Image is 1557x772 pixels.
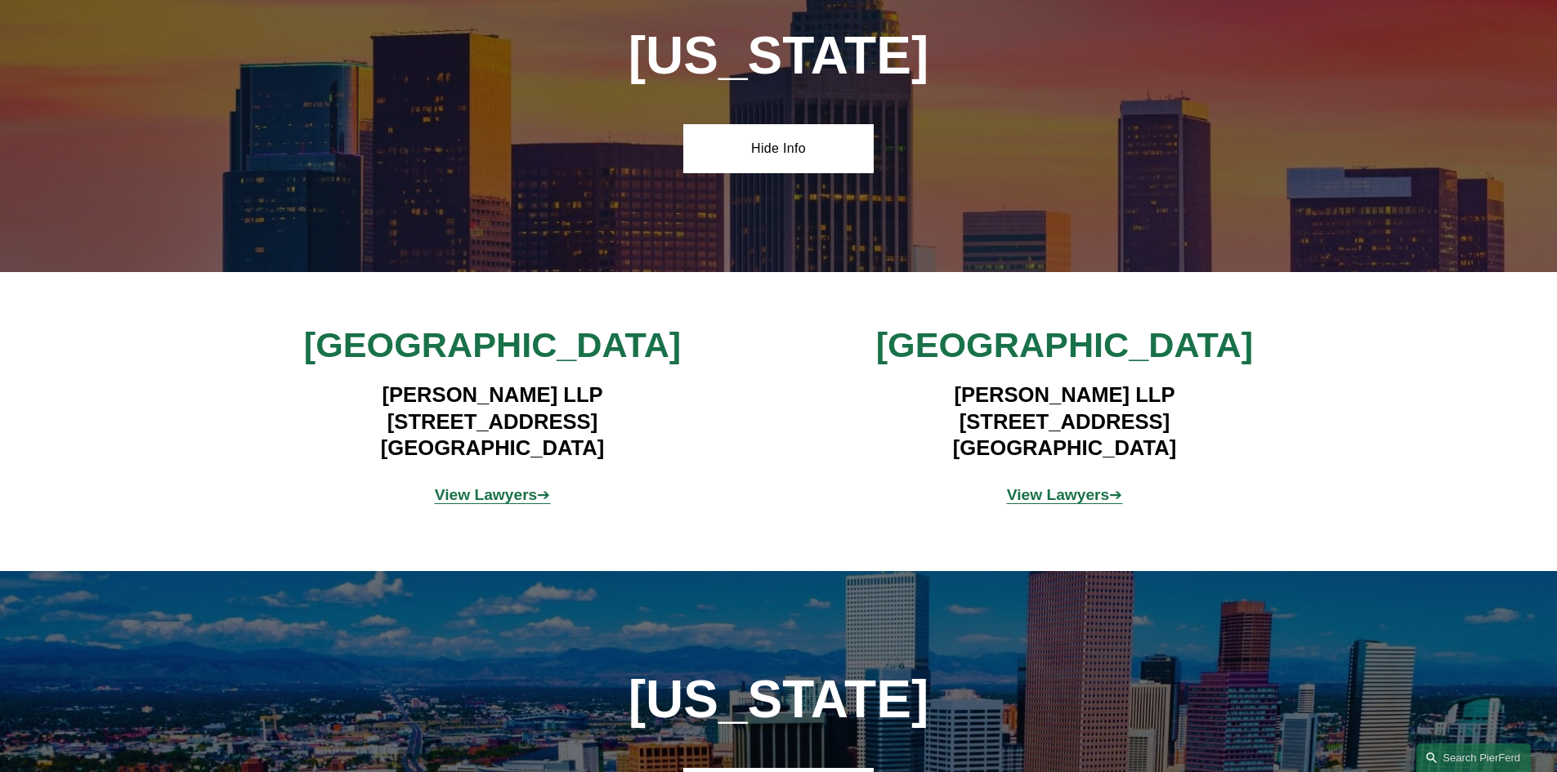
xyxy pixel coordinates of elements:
a: View Lawyers➔ [1007,486,1123,503]
a: Search this site [1416,743,1531,772]
span: [GEOGRAPHIC_DATA] [304,325,681,364]
strong: View Lawyers [1007,486,1110,503]
span: [GEOGRAPHIC_DATA] [876,325,1253,364]
h1: [US_STATE] [540,26,1017,86]
a: Hide Info [683,124,874,173]
strong: View Lawyers [435,486,538,503]
h1: [US_STATE] [540,670,1017,730]
span: ➔ [435,486,551,503]
a: View Lawyers➔ [435,486,551,503]
span: ➔ [1007,486,1123,503]
h4: [PERSON_NAME] LLP [STREET_ADDRESS] [GEOGRAPHIC_DATA] [826,382,1303,461]
h4: [PERSON_NAME] LLP [STREET_ADDRESS] [GEOGRAPHIC_DATA] [254,382,731,461]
